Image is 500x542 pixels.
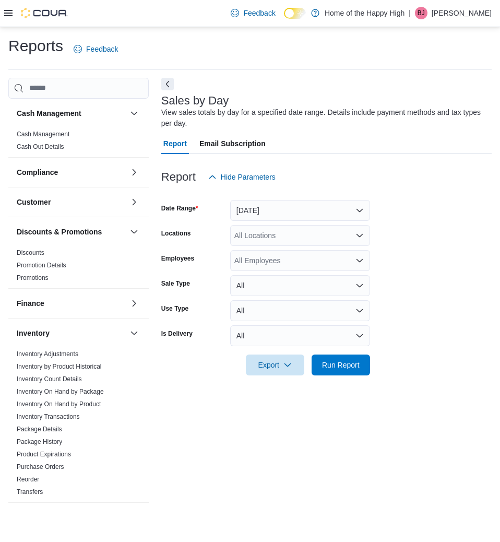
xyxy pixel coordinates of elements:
a: Inventory On Hand by Package [17,388,104,395]
p: [PERSON_NAME] [432,7,492,19]
a: Reorder [17,476,39,483]
div: Brock Jekill [415,7,427,19]
div: Inventory [8,348,149,502]
label: Locations [161,229,191,238]
span: Cash Out Details [17,143,64,151]
a: Transfers [17,488,43,496]
img: Cova [21,8,68,18]
h3: Finance [17,298,44,309]
label: Date Range [161,204,198,213]
button: Hide Parameters [204,167,280,187]
span: Promotion Details [17,261,66,269]
a: Inventory by Product Historical [17,363,102,370]
button: Cash Management [128,107,140,120]
button: All [230,275,370,296]
button: Inventory [17,328,126,338]
button: Compliance [17,167,126,178]
span: Feedback [86,44,118,54]
span: Package History [17,438,62,446]
span: Discounts [17,249,44,257]
h3: Compliance [17,167,58,178]
span: Email Subscription [199,133,266,154]
button: Customer [17,197,126,207]
button: Compliance [128,166,140,179]
a: Promotions [17,274,49,281]
a: Inventory On Hand by Product [17,400,101,408]
label: Employees [161,254,194,263]
label: Use Type [161,304,188,313]
a: Package Details [17,426,62,433]
span: Reorder [17,475,39,484]
button: Open list of options [355,231,364,240]
h3: Customer [17,197,51,207]
a: Discounts [17,249,44,256]
span: Export [252,355,298,375]
h3: Sales by Day [161,95,229,107]
input: Dark Mode [284,8,306,19]
a: Cash Out Details [17,143,64,150]
button: Next [161,78,174,90]
span: Promotions [17,274,49,282]
h3: Cash Management [17,108,81,119]
span: Inventory by Product Historical [17,362,102,371]
span: Inventory Transactions [17,413,80,421]
a: Purchase Orders [17,463,64,470]
h3: Inventory [17,328,50,338]
a: Package History [17,438,62,445]
h3: Report [161,171,196,183]
button: Inventory [128,327,140,339]
button: Finance [128,297,140,310]
a: Feedback [227,3,279,23]
button: Run Report [312,355,370,375]
a: Inventory Transactions [17,413,80,420]
a: Product Expirations [17,451,71,458]
span: Run Report [322,360,360,370]
div: Discounts & Promotions [8,246,149,288]
p: | [409,7,411,19]
h1: Reports [8,36,63,56]
label: Sale Type [161,279,190,288]
p: Home of the Happy High [325,7,404,19]
span: Inventory On Hand by Package [17,387,104,396]
button: Cash Management [17,108,126,119]
a: Inventory Adjustments [17,350,78,358]
a: Inventory Count Details [17,375,82,383]
span: Purchase Orders [17,463,64,471]
button: Discounts & Promotions [17,227,126,237]
button: All [230,325,370,346]
button: Open list of options [355,256,364,265]
span: Transfers [17,488,43,496]
a: Cash Management [17,131,69,138]
a: Promotion Details [17,262,66,269]
button: All [230,300,370,321]
a: Feedback [69,39,122,60]
span: BJ [418,7,425,19]
span: Report [163,133,187,154]
button: [DATE] [230,200,370,221]
h3: Discounts & Promotions [17,227,102,237]
button: Customer [128,196,140,208]
button: Export [246,355,304,375]
div: View sales totals by day for a specified date range. Details include payment methods and tax type... [161,107,486,129]
button: Finance [17,298,126,309]
div: Cash Management [8,128,149,157]
button: Discounts & Promotions [128,226,140,238]
span: Cash Management [17,130,69,138]
span: Hide Parameters [221,172,276,182]
label: Is Delivery [161,329,193,338]
span: Feedback [243,8,275,18]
